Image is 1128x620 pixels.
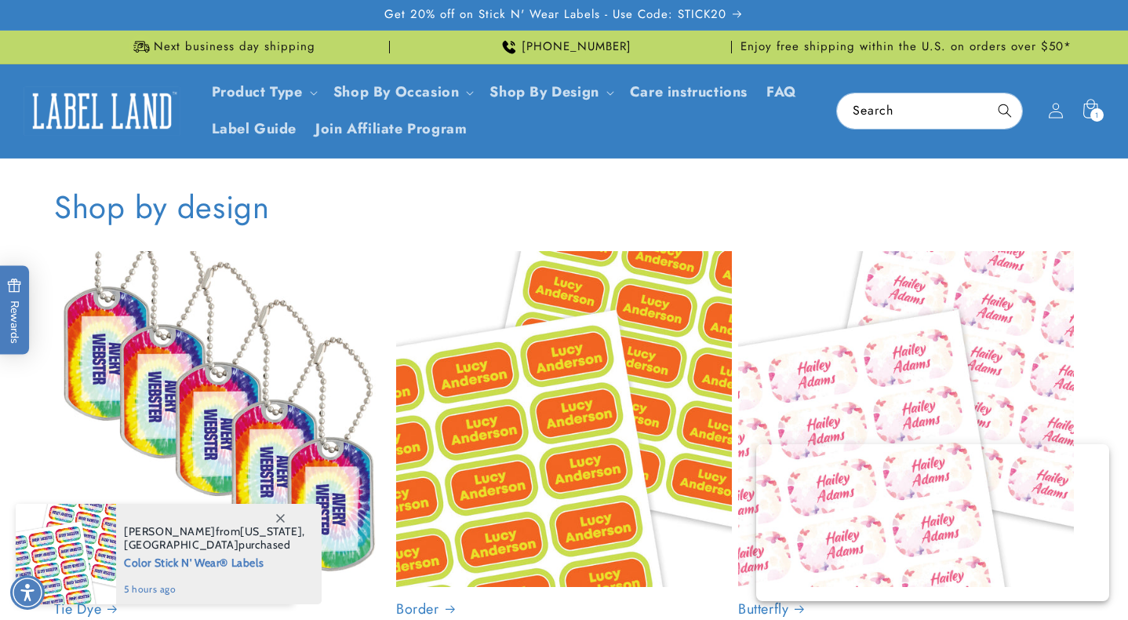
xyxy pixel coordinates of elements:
[324,74,481,111] summary: Shop By Occasion
[124,552,305,571] span: Color Stick N' Wear® Labels
[124,538,238,552] span: [GEOGRAPHIC_DATA]
[54,600,390,618] a: Tie Dye
[988,93,1022,128] button: Search
[212,120,297,138] span: Label Guide
[489,82,599,102] a: Shop By Design
[124,582,305,596] span: 5 hours ago
[757,74,806,111] a: FAQ
[54,31,390,64] div: Announcement
[306,111,476,148] a: Join Affiliate Program
[202,74,324,111] summary: Product Type
[7,279,22,344] span: Rewards
[202,111,307,148] a: Label Guide
[315,120,467,138] span: Join Affiliate Program
[766,83,797,101] span: FAQ
[212,82,303,102] a: Product Type
[154,39,315,55] span: Next business day shipping
[54,187,269,228] h2: Shop by design
[333,83,460,101] span: Shop By Occasion
[18,81,187,141] a: Label Land
[738,600,1074,618] a: Butterfly
[240,524,302,538] span: [US_STATE]
[522,39,631,55] span: [PHONE_NUMBER]
[124,525,305,552] span: from , purchased
[124,524,216,538] span: [PERSON_NAME]
[740,39,1072,55] span: Enjoy free shipping within the U.S. on orders over $50*
[396,31,732,64] div: Announcement
[630,83,748,101] span: Care instructions
[396,600,732,618] a: Border
[620,74,757,111] a: Care instructions
[10,575,45,610] div: Accessibility Menu
[24,86,180,135] img: Label Land
[384,7,726,23] span: Get 20% off on Stick N' Wear Labels - Use Code: STICK20
[1095,108,1099,122] span: 1
[738,31,1074,64] div: Announcement
[480,74,620,111] summary: Shop By Design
